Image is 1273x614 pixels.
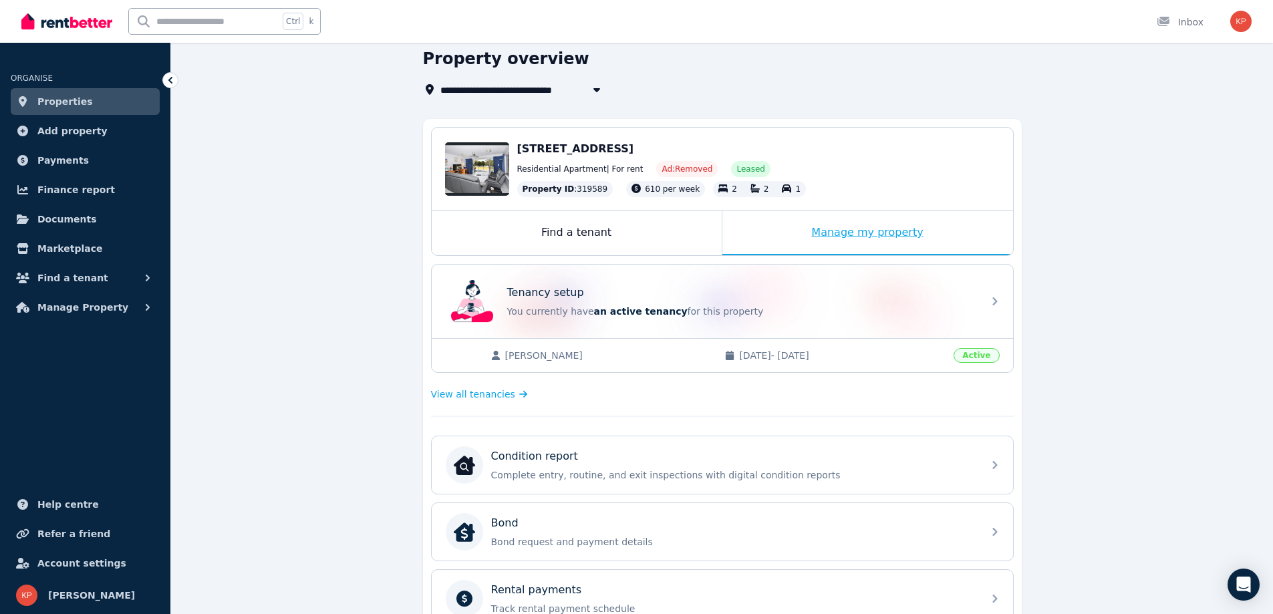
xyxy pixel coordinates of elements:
span: ORGANISE [11,73,53,83]
a: Account settings [11,550,160,577]
span: [PERSON_NAME] [48,587,135,603]
span: Property ID [523,184,575,194]
a: Tenancy setupTenancy setupYou currently havean active tenancyfor this property [432,265,1013,338]
span: Marketplace [37,241,102,257]
a: Finance report [11,176,160,203]
a: BondBondBond request and payment details [432,503,1013,561]
a: Marketplace [11,235,160,262]
div: : 319589 [517,181,613,197]
p: Tenancy setup [507,285,584,301]
div: Manage my property [722,211,1013,255]
span: 1 [795,184,801,194]
a: Add property [11,118,160,144]
span: Leased [736,164,764,174]
span: Manage Property [37,299,128,315]
span: an active tenancy [594,306,688,317]
span: [STREET_ADDRESS] [517,142,634,155]
span: Find a tenant [37,270,108,286]
p: Bond request and payment details [491,535,975,549]
button: Find a tenant [11,265,160,291]
a: Properties [11,88,160,115]
span: Residential Apartment | For rent [517,164,644,174]
a: Help centre [11,491,160,518]
img: Condition report [454,454,475,476]
h1: Property overview [423,48,589,69]
p: Complete entry, routine, and exit inspections with digital condition reports [491,468,975,482]
div: Inbox [1157,15,1204,29]
span: Refer a friend [37,526,110,542]
img: RentBetter [21,11,112,31]
p: Rental payments [491,582,582,598]
span: Account settings [37,555,126,571]
div: Find a tenant [432,211,722,255]
span: Properties [37,94,93,110]
img: Bond [454,521,475,543]
p: You currently have for this property [507,305,975,318]
span: Active [954,348,999,363]
img: kevin preston [1230,11,1252,32]
a: Payments [11,147,160,174]
img: kevin preston [16,585,37,606]
div: Open Intercom Messenger [1228,569,1260,601]
span: 2 [732,184,737,194]
span: Finance report [37,182,115,198]
span: 610 per week [645,184,700,194]
span: [DATE] - [DATE] [739,349,946,362]
span: Ad: Removed [662,164,712,174]
span: 2 [764,184,769,194]
span: Help centre [37,496,99,512]
button: Manage Property [11,294,160,321]
span: View all tenancies [431,388,515,401]
a: View all tenancies [431,388,528,401]
span: [PERSON_NAME] [505,349,712,362]
span: k [309,16,313,27]
a: Refer a friend [11,520,160,547]
span: Add property [37,123,108,139]
a: Condition reportCondition reportComplete entry, routine, and exit inspections with digital condit... [432,436,1013,494]
p: Condition report [491,448,578,464]
span: Ctrl [283,13,303,30]
img: Tenancy setup [451,280,494,323]
span: Documents [37,211,97,227]
span: Payments [37,152,89,168]
a: Documents [11,206,160,233]
p: Bond [491,515,519,531]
